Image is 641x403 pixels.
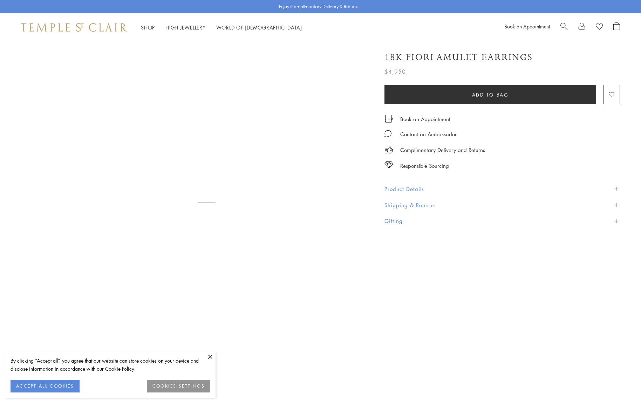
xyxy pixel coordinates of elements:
[165,24,206,31] a: High JewelleryHigh Jewellery
[560,22,568,33] a: Search
[400,146,485,154] p: Complimentary Delivery and Returns
[384,161,393,169] img: icon_sourcing.svg
[384,67,406,76] span: $4,950
[141,23,302,32] nav: Main navigation
[279,3,359,10] p: Enjoy Complimentary Delivery & Returns
[400,161,449,170] div: Responsible Sourcing
[384,51,533,64] h1: 18K Fiori Amulet Earrings
[384,213,620,229] button: Gifting
[384,146,393,154] img: icon_delivery.svg
[613,22,620,33] a: Open Shopping Bag
[606,370,634,396] iframe: Gorgias live chat messenger
[596,22,603,33] a: View Wishlist
[384,115,393,123] img: icon_appointment.svg
[384,197,620,213] button: Shipping & Returns
[504,23,550,30] a: Book an Appointment
[384,181,620,197] button: Product Details
[400,130,457,139] div: Contact an Ambassador
[11,380,80,392] button: ACCEPT ALL COOKIES
[21,23,127,32] img: Temple St. Clair
[472,91,509,99] span: Add to bag
[141,24,155,31] a: ShopShop
[384,130,391,137] img: MessageIcon-01_2.svg
[216,24,302,31] a: World of [DEMOGRAPHIC_DATA]World of [DEMOGRAPHIC_DATA]
[384,85,596,104] button: Add to bag
[400,115,450,123] a: Book an Appointment
[11,357,210,373] div: By clicking “Accept all”, you agree that our website can store cookies on your device and disclos...
[147,380,210,392] button: COOKIES SETTINGS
